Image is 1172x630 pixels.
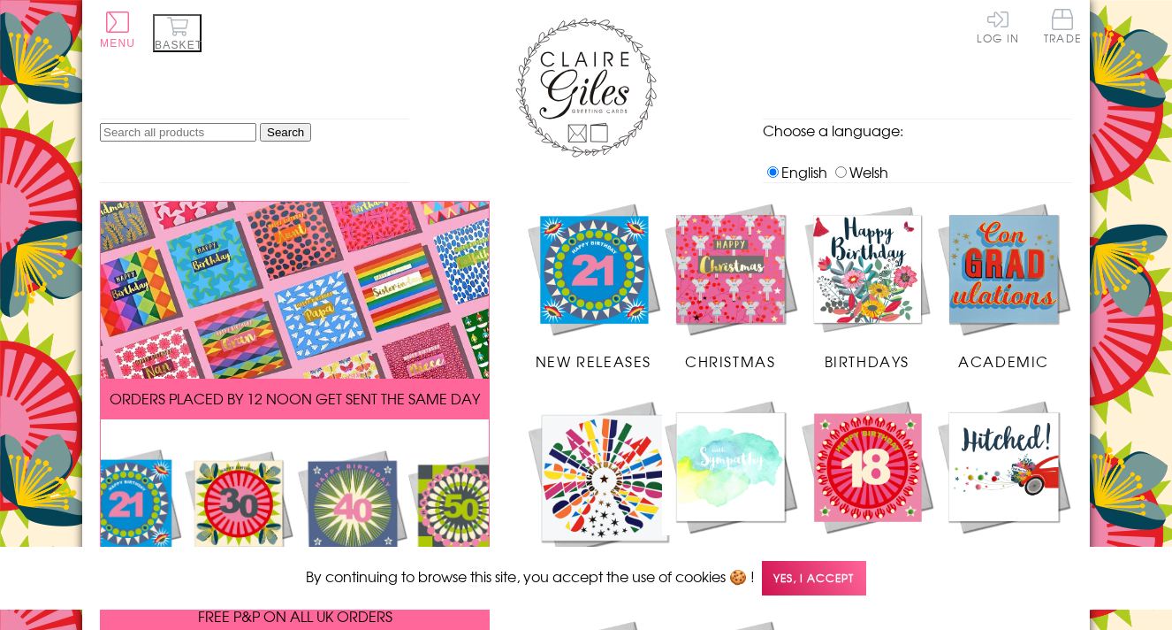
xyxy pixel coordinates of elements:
[799,201,936,373] a: Birthdays
[835,166,847,178] input: Welsh
[958,350,1049,372] span: Academic
[662,398,799,570] a: Sympathy
[100,123,256,142] input: Search all products
[110,388,480,409] span: ORDERS PLACED BY 12 NOON GET SENT THE SAME DAY
[685,350,775,372] span: Christmas
[799,398,936,570] a: Age Cards
[662,201,799,373] a: Christmas
[1044,9,1081,47] a: Trade
[260,123,311,142] input: Search
[825,350,909,372] span: Birthdays
[935,201,1072,373] a: Academic
[100,12,135,50] button: Menu
[763,119,1072,141] p: Choose a language:
[525,398,684,592] a: Congratulations
[536,350,651,372] span: New Releases
[100,37,135,50] span: Menu
[767,166,779,178] input: English
[525,201,662,373] a: New Releases
[763,161,827,182] label: English
[977,9,1019,43] a: Log In
[831,161,888,182] label: Welsh
[198,605,392,626] span: FREE P&P ON ALL UK ORDERS
[762,561,866,595] span: Yes, I accept
[1044,9,1081,43] span: Trade
[935,398,1072,591] a: Wedding Occasions
[153,14,202,52] button: Basket
[515,18,657,157] img: Claire Giles Greetings Cards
